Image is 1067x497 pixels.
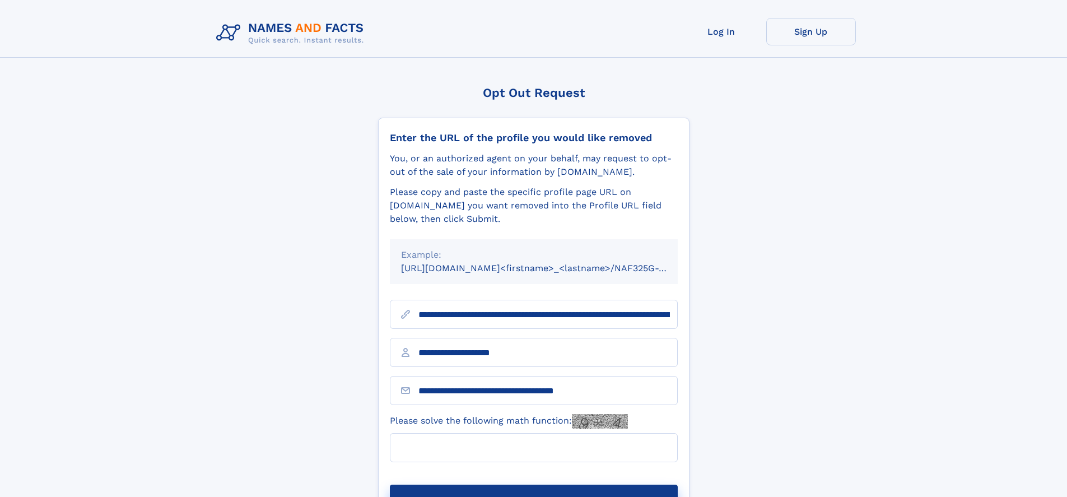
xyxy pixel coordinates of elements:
div: Opt Out Request [378,86,689,100]
a: Sign Up [766,18,856,45]
div: Please copy and paste the specific profile page URL on [DOMAIN_NAME] you want removed into the Pr... [390,185,678,226]
a: Log In [677,18,766,45]
small: [URL][DOMAIN_NAME]<firstname>_<lastname>/NAF325G-xxxxxxxx [401,263,699,273]
label: Please solve the following math function: [390,414,628,429]
img: Logo Names and Facts [212,18,373,48]
div: Enter the URL of the profile you would like removed [390,132,678,144]
div: You, or an authorized agent on your behalf, may request to opt-out of the sale of your informatio... [390,152,678,179]
div: Example: [401,248,667,262]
